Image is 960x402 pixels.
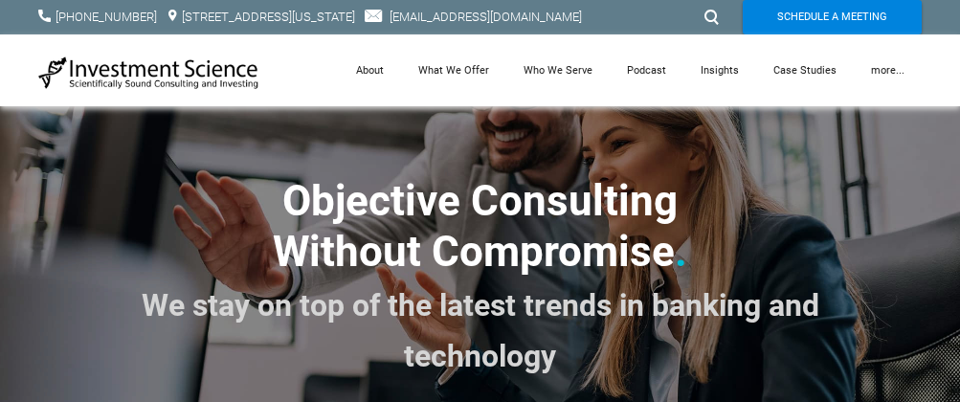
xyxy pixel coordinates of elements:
[683,34,756,106] a: Insights
[38,56,259,89] img: Investment Science | NYC Consulting Services
[390,10,582,24] a: [EMAIL_ADDRESS][DOMAIN_NAME]
[339,34,401,106] a: About
[142,287,819,374] font: We stay on top of the latest trends in banking and technology
[182,10,355,24] a: [STREET_ADDRESS][US_STATE]​
[610,34,683,106] a: Podcast
[273,176,678,277] strong: ​Objective Consulting ​Without Compromise
[756,34,854,106] a: Case Studies
[401,34,506,106] a: What We Offer
[854,34,922,106] a: more...
[675,227,687,277] font: .
[56,10,157,24] a: [PHONE_NUMBER]
[506,34,610,106] a: Who We Serve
